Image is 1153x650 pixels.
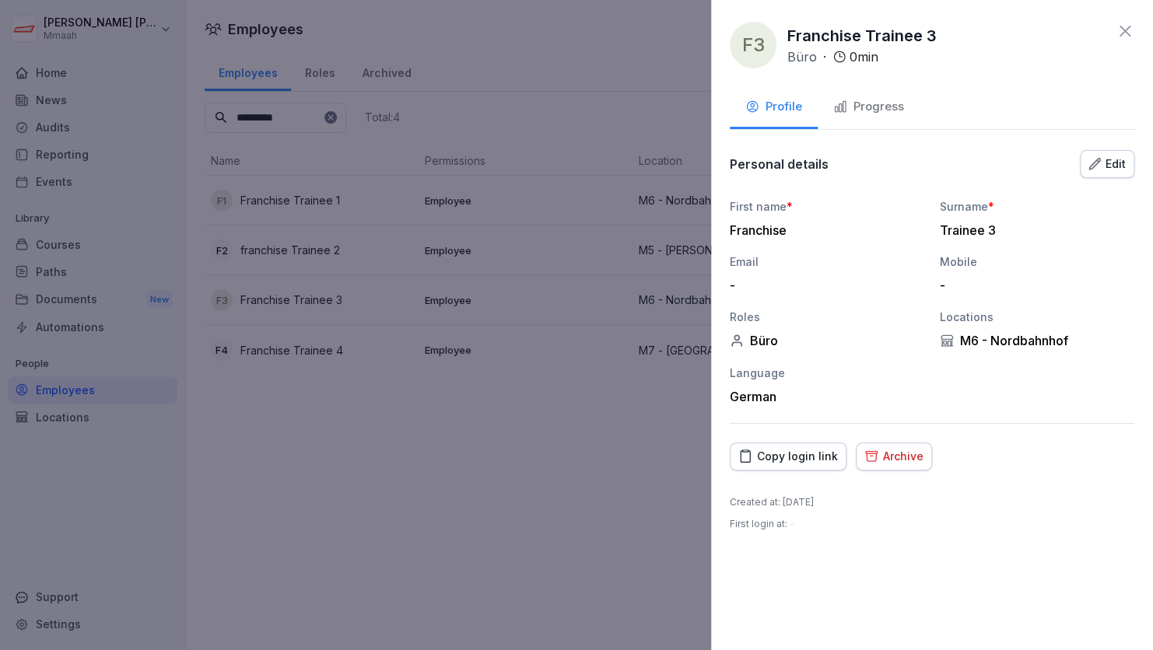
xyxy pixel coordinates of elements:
[730,389,924,404] div: German
[1088,156,1126,173] div: Edit
[745,98,802,116] div: Profile
[730,309,924,325] div: Roles
[730,156,829,172] p: Personal details
[818,87,920,129] button: Progress
[864,448,923,465] div: Archive
[730,253,924,270] div: Email
[787,47,878,66] div: ·
[738,448,838,465] div: Copy login link
[940,198,1134,215] div: Surname
[833,98,904,116] div: Progress
[940,309,1134,325] div: Locations
[730,87,818,129] button: Profile
[940,333,1134,348] div: M6 - Nordbahnhof
[730,22,776,68] div: F3
[730,365,924,381] div: Language
[790,518,794,529] span: –
[730,495,814,509] p: Created at : [DATE]
[940,253,1134,270] div: Mobile
[940,278,1127,293] div: -
[1080,150,1134,178] button: Edit
[940,222,1127,238] div: Trainee 3
[730,198,924,215] div: First name
[787,47,817,66] p: Büro
[730,333,924,348] div: Büro
[730,442,846,470] button: Copy login link
[730,517,794,531] p: First login at :
[787,24,937,47] p: Franchise Trainee 3
[850,47,878,66] p: 0 min
[730,222,916,238] div: Franchise
[730,278,916,293] div: -
[856,442,932,470] button: Archive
